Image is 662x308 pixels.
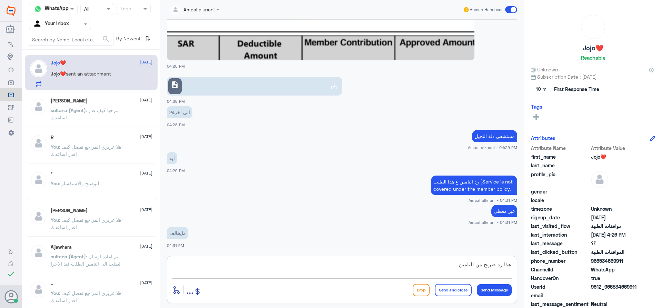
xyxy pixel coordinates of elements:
[531,66,558,73] span: Unknown
[591,197,641,204] span: null
[583,44,603,52] h5: Jojo❤️
[591,188,641,195] span: null
[140,97,152,103] span: [DATE]
[167,243,184,248] span: 04:31 PM
[51,290,59,296] span: You
[66,71,111,77] span: sent an attachment
[113,33,142,47] span: By Newest
[531,248,590,256] span: last_clicked_button
[531,300,590,308] span: last_message_sentiment
[51,244,72,250] h5: Aljawhara
[468,145,517,150] span: Amaal alknani - 04:29 PM
[531,197,590,204] span: locale
[4,290,18,303] button: Avatar
[531,275,590,282] span: HandoverOn
[531,73,655,80] span: Subscription Date : [DATE]
[531,292,590,299] span: email
[531,205,590,212] span: timezone
[591,283,641,290] span: 9812_966534669911
[145,33,151,44] i: ⇅
[186,284,193,296] span: ...
[30,98,47,115] img: defaultAdmin.png
[51,254,86,259] span: sultana (Agent)
[167,77,342,96] a: description
[186,282,193,298] button: ...
[554,86,599,93] span: First Response Time
[531,83,552,96] span: 10 m
[531,266,590,273] span: ChannelId
[51,71,66,77] span: Jojo❤️
[51,144,123,157] span: : اهلا عزيزي المراجع تفضل كيف اقدر اساعدك
[30,208,47,225] img: defaultAdmin.png
[591,300,641,308] span: 0
[59,180,99,186] span: : لتوضيح والاستفسار
[29,33,113,46] input: Search by Name, Local etc…
[30,60,47,77] img: defaultAdmin.png
[531,162,590,169] span: last_name
[140,133,152,140] span: [DATE]
[591,214,641,221] span: 2025-01-25T09:10:30.68Z
[33,4,43,14] img: whatsapp.png
[51,107,86,113] span: sultana (Agent)
[531,171,590,187] span: profile_pic
[591,248,641,256] span: الموافقات الطبية
[531,103,542,110] h6: Tags
[51,208,88,213] h5: Ahmad Mansi
[591,171,608,188] img: defaultAdmin.png
[51,98,88,104] h5: Ahmed
[591,153,641,160] span: Jojo❤️
[583,17,603,37] div: loading...
[140,207,152,213] span: [DATE]
[119,5,131,14] div: Tags
[472,130,517,142] p: 24/8/2025, 4:29 PM
[171,81,179,89] span: description
[51,60,66,66] h5: Jojo❤️
[51,135,54,140] h5: R
[591,266,641,273] span: 2
[167,227,188,239] p: 24/8/2025, 4:31 PM
[531,222,590,230] span: last_visited_flow
[51,171,53,177] h5: °
[33,19,43,29] img: yourInbox.svg
[469,197,517,203] span: Amaal alknani - 04:31 PM
[167,122,185,127] span: 04:28 PM
[140,59,152,65] span: [DATE]
[167,168,185,173] span: 04:29 PM
[591,257,641,265] span: 966534669911
[591,240,641,247] span: ؟؟
[591,205,641,212] span: Unknown
[102,33,110,45] button: search
[51,290,123,303] span: : اهلا عزيزي المراجع تفضل كيف اقدر اساعدك
[7,5,16,16] img: Widebot Logo
[51,217,123,230] span: : اهلا عزيزي المراجع تفضل كيف اقدر اساعدك
[30,171,47,188] img: defaultAdmin.png
[51,144,59,150] span: You
[167,106,192,118] p: 24/8/2025, 4:28 PM
[531,283,590,290] span: UserId
[140,170,152,176] span: [DATE]
[591,292,641,299] span: null
[531,257,590,265] span: phone_number
[167,152,177,164] p: 24/8/2025, 4:29 PM
[477,284,512,296] button: Send Message
[102,35,110,43] span: search
[531,188,590,195] span: gender
[591,231,641,238] span: 2025-08-24T13:26:27.684Z
[591,222,641,230] span: موافقات الطبية
[51,281,53,287] h5: ..
[531,240,590,247] span: last_message
[469,219,517,225] span: Amaal alknani - 04:31 PM
[531,145,590,152] span: Attribute Name
[531,231,590,238] span: last_interaction
[30,281,47,298] img: defaultAdmin.png
[51,180,59,186] span: You
[167,99,185,103] span: 04:28 PM
[140,243,152,249] span: [DATE]
[591,145,641,152] span: Attribute Value
[435,284,472,296] button: Send and close
[581,54,605,61] h6: Reachable
[167,64,185,68] span: 04:28 PM
[531,153,590,160] span: first_name
[7,270,15,278] i: check
[431,176,517,195] p: 24/8/2025, 4:31 PM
